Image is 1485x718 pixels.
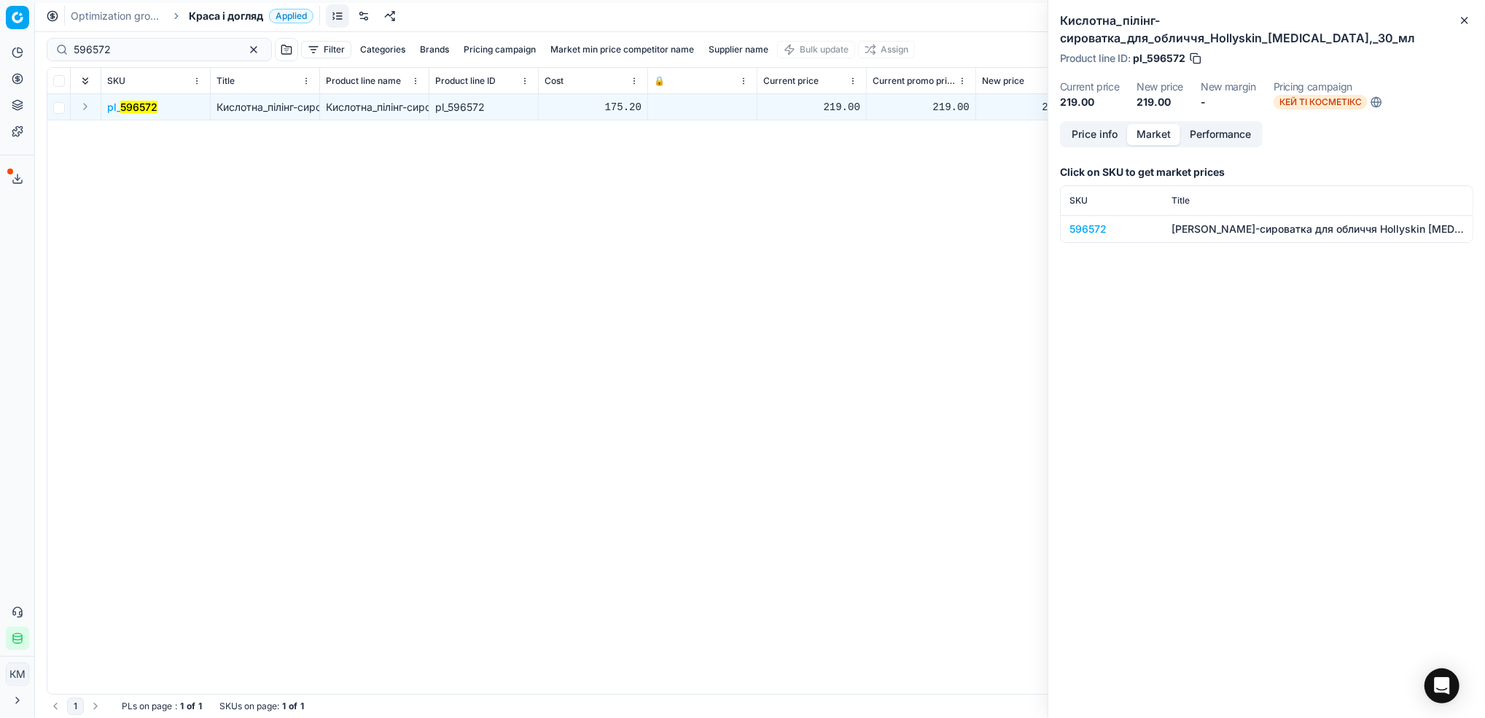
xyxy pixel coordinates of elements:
span: 🔒 [654,75,665,87]
div: 596572 [1069,222,1154,236]
button: Price info [1062,124,1127,145]
span: SKU [107,75,125,87]
span: Applied [269,9,313,23]
dt: Current price [1060,82,1119,92]
button: Brands [414,41,455,58]
button: 1 [67,698,84,715]
button: Expand [77,98,94,115]
nav: pagination [47,698,104,715]
dd: - [1201,95,1256,109]
button: Expand all [77,72,94,90]
strong: 1 [282,700,286,712]
div: 175.20 [545,100,642,115]
span: Title [1172,195,1190,206]
h3: Click on SKU to get market prices [1060,165,1473,179]
div: [PERSON_NAME]-сироватка для обличчя Hollyskin [MEDICAL_DATA], 30 мл [1172,222,1464,236]
button: Supplier name [703,41,774,58]
span: Кислотна_пілінг-сироватка_для_обличчя_Hollyskin_[MEDICAL_DATA],_30_мл [217,101,591,113]
strong: of [187,700,195,712]
strong: 1 [180,700,184,712]
div: 219.00 [873,100,970,115]
button: Bulk update [777,41,855,58]
h2: Кислотна_пілінг-сироватка_для_обличчя_Hollyskin_[MEDICAL_DATA],_30_мл [1060,12,1473,47]
span: SKU [1069,195,1088,206]
span: pl_596572 [1133,51,1185,66]
dd: 219.00 [1060,95,1119,109]
span: Product line ID : [1060,53,1130,63]
dt: New margin [1201,82,1256,92]
div: Open Intercom Messenger [1424,668,1459,703]
span: pl_ [107,100,157,115]
span: SKUs on page : [219,700,279,712]
span: Product line name [326,75,401,87]
div: 219.00 [982,100,1079,115]
input: Search by SKU or title [74,42,233,57]
button: Performance [1180,124,1260,145]
span: Cost [545,75,564,87]
span: Title [217,75,235,87]
dt: New price [1137,82,1183,92]
button: Filter [301,41,351,58]
div: : [122,700,202,712]
div: 219.00 [763,100,860,115]
button: Pricing campaign [458,41,542,58]
strong: 1 [300,700,304,712]
button: Go to next page [87,698,104,715]
nav: breadcrumb [71,9,313,23]
button: Market min price competitor name [545,41,700,58]
span: Current price [763,75,819,87]
a: Optimization groups [71,9,164,23]
button: Go to previous page [47,698,64,715]
div: pl_596572 [435,100,532,115]
span: КЕЙ ТІ КОСМЕТІКС [1274,95,1368,109]
button: Assign [858,41,915,58]
button: Categories [354,41,411,58]
strong: 1 [198,700,202,712]
span: Current promo price [873,75,955,87]
span: Product line ID [435,75,496,87]
button: Market [1127,124,1180,145]
div: Кислотна_пілінг-сироватка_для_обличчя_Hollyskin_[MEDICAL_DATA],_30_мл [326,100,423,115]
strong: of [289,700,297,712]
span: PLs on page [122,700,172,712]
span: КM [7,663,28,685]
span: New price [982,75,1024,87]
span: Краса і доглядApplied [189,9,313,23]
dd: 219.00 [1137,95,1183,109]
span: Краса і догляд [189,9,263,23]
button: pl_596572 [107,100,157,115]
mark: 596572 [120,101,157,113]
button: КM [6,663,29,686]
dt: Pricing campaign [1274,82,1382,92]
